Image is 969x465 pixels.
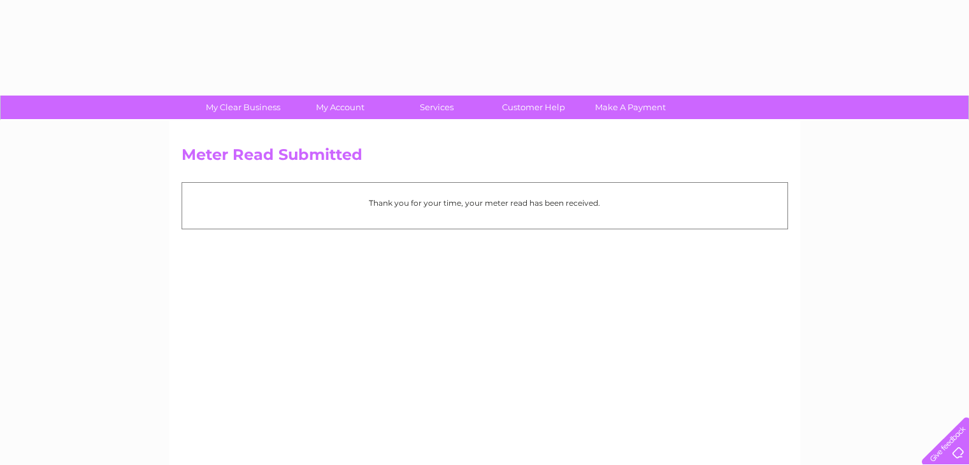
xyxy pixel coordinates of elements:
[384,96,489,119] a: Services
[189,197,781,209] p: Thank you for your time, your meter read has been received.
[190,96,296,119] a: My Clear Business
[578,96,683,119] a: Make A Payment
[481,96,586,119] a: Customer Help
[182,146,788,170] h2: Meter Read Submitted
[287,96,392,119] a: My Account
